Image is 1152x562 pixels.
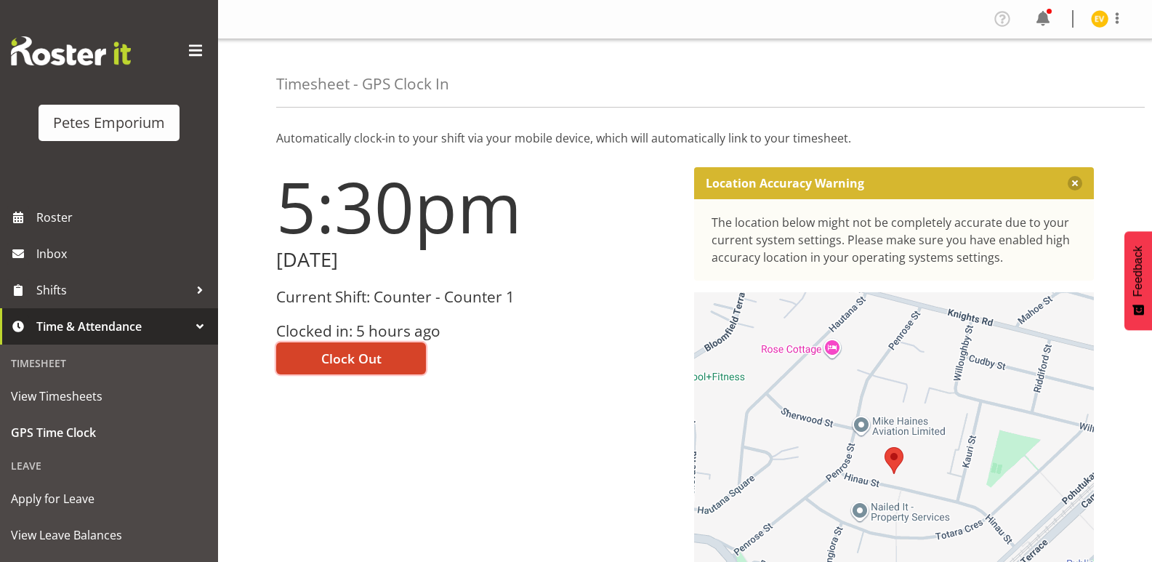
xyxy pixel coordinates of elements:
h3: Current Shift: Counter - Counter 1 [276,289,677,305]
h1: 5:30pm [276,167,677,246]
div: Timesheet [4,348,214,378]
h3: Clocked in: 5 hours ago [276,323,677,340]
h4: Timesheet - GPS Clock In [276,76,449,92]
span: Shifts [36,279,189,301]
span: Time & Attendance [36,316,189,337]
p: Automatically clock-in to your shift via your mobile device, which will automatically link to you... [276,129,1094,147]
span: Clock Out [321,349,382,368]
img: Rosterit website logo [11,36,131,65]
img: eva-vailini10223.jpg [1091,10,1108,28]
p: Location Accuracy Warning [706,176,864,190]
a: View Timesheets [4,378,214,414]
a: View Leave Balances [4,517,214,553]
span: Apply for Leave [11,488,207,510]
div: The location below might not be completely accurate due to your current system settings. Please m... [712,214,1077,266]
h2: [DATE] [276,249,677,271]
a: GPS Time Clock [4,414,214,451]
span: View Timesheets [11,385,207,407]
button: Feedback - Show survey [1124,231,1152,330]
div: Petes Emporium [53,112,165,134]
span: GPS Time Clock [11,422,207,443]
span: Roster [36,206,211,228]
span: Inbox [36,243,211,265]
a: Apply for Leave [4,481,214,517]
div: Leave [4,451,214,481]
span: Feedback [1132,246,1145,297]
span: View Leave Balances [11,524,207,546]
button: Close message [1068,176,1082,190]
button: Clock Out [276,342,426,374]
